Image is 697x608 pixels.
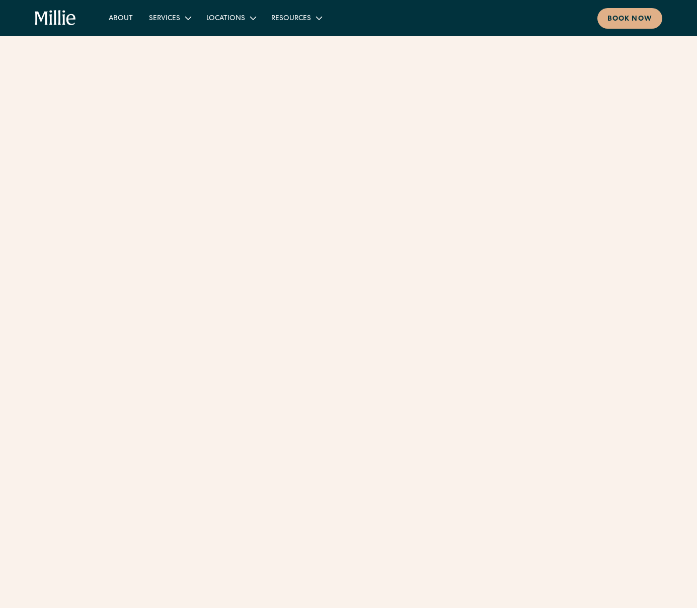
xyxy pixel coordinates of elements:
[101,10,141,26] a: About
[35,10,76,26] a: home
[607,14,652,25] div: Book now
[141,10,198,26] div: Services
[198,10,263,26] div: Locations
[597,8,662,29] a: Book now
[263,10,329,26] div: Resources
[206,14,245,24] div: Locations
[271,14,311,24] div: Resources
[149,14,180,24] div: Services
